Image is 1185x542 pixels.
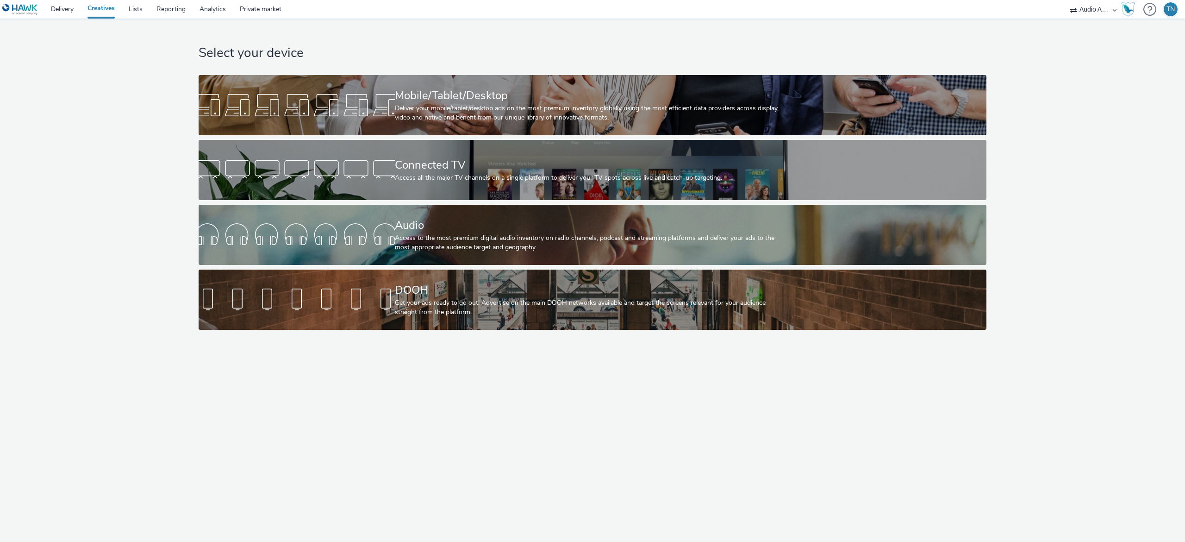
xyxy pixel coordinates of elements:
a: AudioAccess to the most premium digital audio inventory on radio channels, podcast and streaming ... [199,205,986,265]
div: Mobile/Tablet/Desktop [395,88,787,104]
img: undefined Logo [2,4,38,15]
div: DOOH [395,282,787,298]
div: Deliver your mobile/tablet/desktop ads on the most premium inventory globally using the most effi... [395,104,787,123]
img: Hawk Academy [1121,2,1135,17]
a: Mobile/Tablet/DesktopDeliver your mobile/tablet/desktop ads on the most premium inventory globall... [199,75,986,135]
a: Hawk Academy [1121,2,1139,17]
div: Access to the most premium digital audio inventory on radio channels, podcast and streaming platf... [395,233,787,252]
div: Connected TV [395,157,787,173]
div: Audio [395,217,787,233]
h1: Select your device [199,44,986,62]
a: DOOHGet your ads ready to go out! Advertise on the main DOOH networks available and target the sc... [199,270,986,330]
a: Connected TVAccess all the major TV channels on a single platform to deliver your TV spots across... [199,140,986,200]
div: Get your ads ready to go out! Advertise on the main DOOH networks available and target the screen... [395,298,787,317]
div: TN [1166,2,1175,16]
div: Access all the major TV channels on a single platform to deliver your TV spots across live and ca... [395,173,787,183]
